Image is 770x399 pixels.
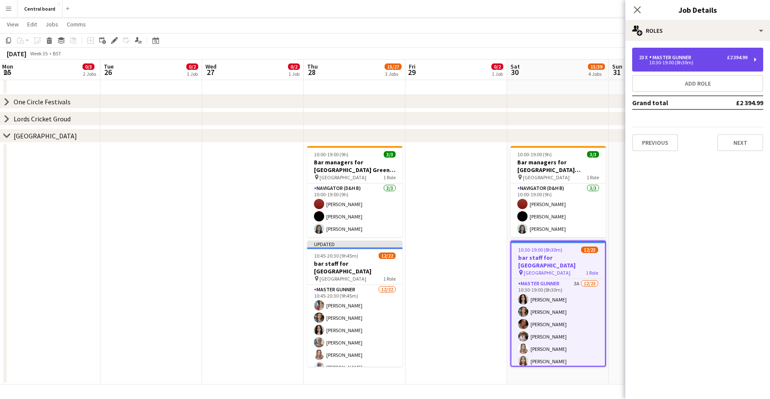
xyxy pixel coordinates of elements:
[639,60,747,65] div: 10:30-19:00 (8h30m)
[612,63,622,70] span: Sun
[103,67,114,77] span: 26
[14,132,77,140] div: [GEOGRAPHIC_DATA]
[307,241,402,247] div: Updated
[510,241,606,367] app-job-card: 10:30-19:00 (8h30m)12/23bar staff for [GEOGRAPHIC_DATA] [GEOGRAPHIC_DATA]1 RoleMaster Gunner3A12/...
[319,276,366,282] span: [GEOGRAPHIC_DATA]
[510,63,520,70] span: Sat
[307,146,402,237] app-job-card: 10:00-19:00 (9h)3/3Bar managers for [GEOGRAPHIC_DATA] Green King Day [GEOGRAPHIC_DATA]1 RoleNavig...
[187,71,198,77] div: 1 Job
[63,19,89,30] a: Comms
[632,134,678,151] button: Previous
[204,67,217,77] span: 27
[17,0,63,17] button: Central board
[523,174,570,181] span: [GEOGRAPHIC_DATA]
[383,174,396,181] span: 1 Role
[7,20,19,28] span: View
[611,67,622,77] span: 31
[14,115,71,123] div: Lords Cricket Groud
[383,276,396,282] span: 1 Role
[53,50,61,57] div: BST
[588,63,605,70] span: 15/39
[727,55,747,60] div: £2 394.99
[307,158,402,174] h3: Bar managers for [GEOGRAPHIC_DATA] Green King Day
[524,270,570,276] span: [GEOGRAPHIC_DATA]
[510,158,606,174] h3: Bar managers for [GEOGRAPHIC_DATA] [PERSON_NAME]
[205,63,217,70] span: Wed
[7,49,26,58] div: [DATE]
[307,184,402,237] app-card-role: Navigator (D&H B)3/310:00-19:00 (9h)[PERSON_NAME][PERSON_NAME][PERSON_NAME]
[307,241,402,367] app-job-card: Updated10:45-20:30 (9h45m)12/22bar staff for [GEOGRAPHIC_DATA] [GEOGRAPHIC_DATA]1 RoleMaster Gunn...
[3,19,22,30] a: View
[588,71,605,77] div: 4 Jobs
[492,71,503,77] div: 1 Job
[710,96,763,109] td: £2 394.99
[104,63,114,70] span: Tue
[511,254,605,269] h3: bar staff for [GEOGRAPHIC_DATA]
[510,146,606,237] app-job-card: 10:00-19:00 (9h)3/3Bar managers for [GEOGRAPHIC_DATA] [PERSON_NAME] [GEOGRAPHIC_DATA]1 RoleNaviga...
[510,184,606,237] app-card-role: Navigator (D&H B)3/310:00-19:00 (9h)[PERSON_NAME][PERSON_NAME][PERSON_NAME]
[314,151,348,158] span: 10:00-19:00 (9h)
[632,96,710,109] td: Grand total
[379,253,396,259] span: 12/22
[186,63,198,70] span: 0/2
[42,19,62,30] a: Jobs
[1,67,13,77] span: 25
[319,174,366,181] span: [GEOGRAPHIC_DATA]
[27,20,37,28] span: Edit
[632,75,763,92] button: Add role
[385,71,401,77] div: 3 Jobs
[14,98,71,106] div: One Circle Festivals
[2,63,13,70] span: Mon
[288,63,300,70] span: 0/2
[649,55,695,60] div: Master Gunner
[24,19,40,30] a: Edit
[46,20,58,28] span: Jobs
[587,174,599,181] span: 1 Role
[307,260,402,275] h3: bar staff for [GEOGRAPHIC_DATA]
[306,67,318,77] span: 28
[307,63,318,70] span: Thu
[408,67,416,77] span: 29
[83,71,96,77] div: 2 Jobs
[586,270,598,276] span: 1 Role
[581,247,598,253] span: 12/23
[587,151,599,158] span: 3/3
[83,63,94,70] span: 0/3
[385,63,402,70] span: 15/27
[625,20,770,41] div: Roles
[491,63,503,70] span: 0/2
[717,134,763,151] button: Next
[509,67,520,77] span: 30
[625,4,770,15] h3: Job Details
[517,151,552,158] span: 10:00-19:00 (9h)
[518,247,562,253] span: 10:30-19:00 (8h30m)
[639,55,649,60] div: 23 x
[67,20,86,28] span: Comms
[28,50,49,57] span: Week 35
[288,71,299,77] div: 1 Job
[314,253,358,259] span: 10:45-20:30 (9h45m)
[384,151,396,158] span: 3/3
[409,63,416,70] span: Fri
